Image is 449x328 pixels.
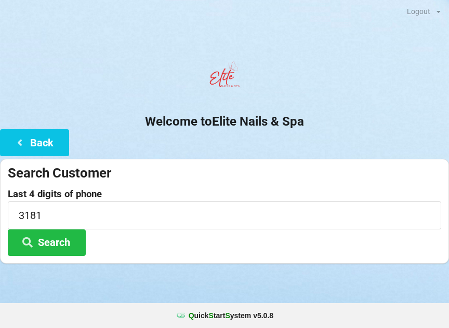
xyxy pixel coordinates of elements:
b: uick tart ystem v 5.0.8 [189,310,273,321]
input: 0000 [8,201,441,229]
div: Search Customer [8,165,441,182]
span: S [225,311,230,320]
div: Logout [407,8,430,15]
label: Last 4 digits of phone [8,189,441,199]
img: favicon.ico [176,310,186,321]
button: Search [8,229,86,256]
span: S [209,311,214,320]
img: EliteNailsSpa-Logo1.png [204,57,245,98]
span: Q [189,311,194,320]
